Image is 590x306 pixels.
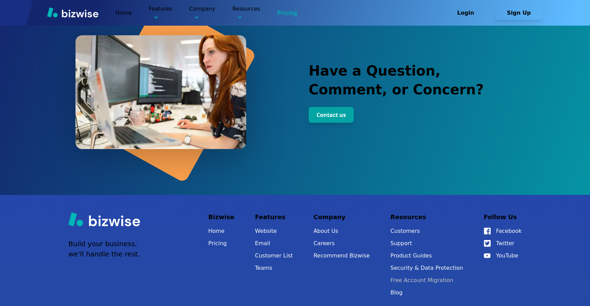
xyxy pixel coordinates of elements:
p: Resources [232,5,260,21]
img: Facebook Icon [484,228,491,235]
p: Company [189,5,215,21]
a: Blog [391,288,463,297]
a: Security & Data Protection [391,263,463,273]
img: Bizwise Logo [47,7,98,17]
p: Features [149,5,172,21]
a: Twitter [484,239,522,248]
button: Contact us [309,107,354,123]
a: Sign Up [495,10,543,16]
p: Build your business, we'll handle the rest. [68,239,140,259]
p: Resources [391,212,463,222]
a: Customers [391,226,463,236]
a: YouTube [484,251,522,261]
a: Website [255,226,293,236]
a: Teams [255,263,293,273]
h2: Have a Question, Comment, or Concern? [309,62,507,99]
img: Programmer woman at computer [75,35,246,149]
a: Pricing [277,9,297,17]
button: Support [391,239,463,248]
img: Bizwise Logo [68,212,140,226]
p: Follow Us [484,212,522,222]
a: Home [115,10,131,16]
p: Bizwise [208,212,234,222]
button: Sign Up [495,6,543,20]
img: YouTube Icon [484,253,491,258]
a: Contact us [309,112,354,118]
p: Features [255,212,293,222]
a: Email [255,239,293,248]
a: Pricing [208,239,234,248]
img: Twitter Icon [484,240,491,247]
a: Customer List [255,251,293,261]
a: About Us [313,226,370,236]
a: Free Account Migration [391,276,463,285]
a: Recommend Bizwise [313,251,370,261]
button: Login [442,6,490,20]
a: Home [208,226,234,236]
a: Facebook [484,226,522,236]
p: Company [313,212,370,222]
a: Product Guides [391,251,463,261]
a: Careers [313,239,370,248]
a: Login [442,10,495,16]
